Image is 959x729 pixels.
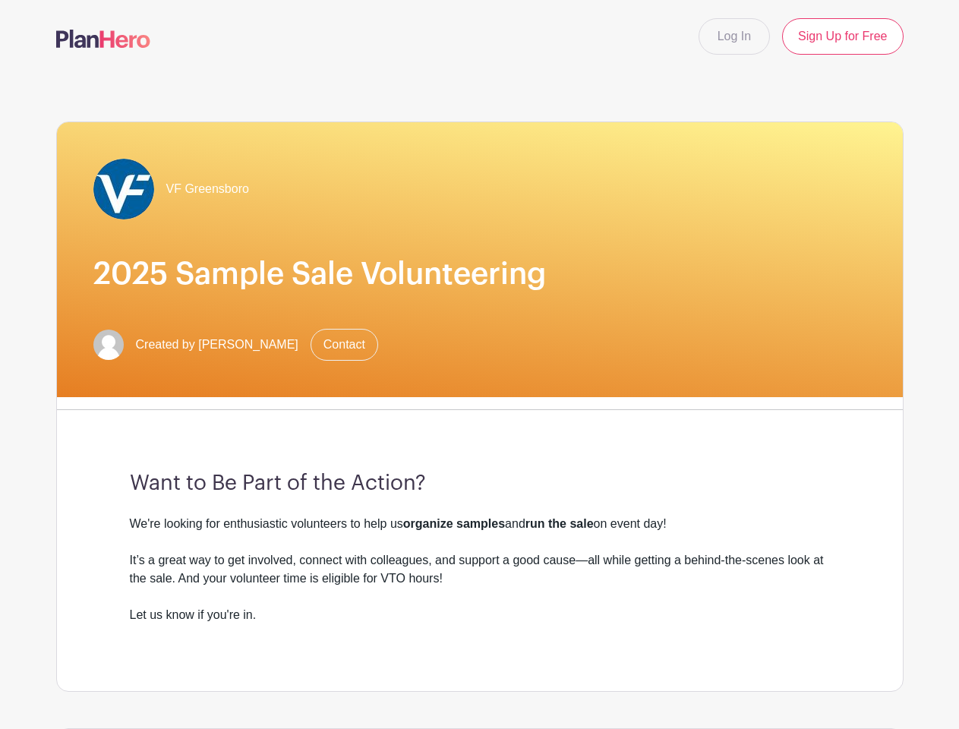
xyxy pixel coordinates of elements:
[699,18,770,55] a: Log In
[782,18,903,55] a: Sign Up for Free
[130,471,830,497] h3: Want to Be Part of the Action?
[525,517,594,530] strong: run the sale
[93,330,124,360] img: default-ce2991bfa6775e67f084385cd625a349d9dcbb7a52a09fb2fda1e96e2d18dcdb.png
[130,606,830,642] div: Let us know if you're in.
[130,515,830,606] div: We're looking for enthusiastic volunteers to help us and on event day! It’s a great way to get in...
[311,329,378,361] a: Contact
[166,180,249,198] span: VF Greensboro
[56,30,150,48] img: logo-507f7623f17ff9eddc593b1ce0a138ce2505c220e1c5a4e2b4648c50719b7d32.svg
[403,517,505,530] strong: organize samples
[136,336,298,354] span: Created by [PERSON_NAME]
[93,159,154,219] img: VF_Icon_FullColor_CMYK-small.jpg
[93,256,866,292] h1: 2025 Sample Sale Volunteering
